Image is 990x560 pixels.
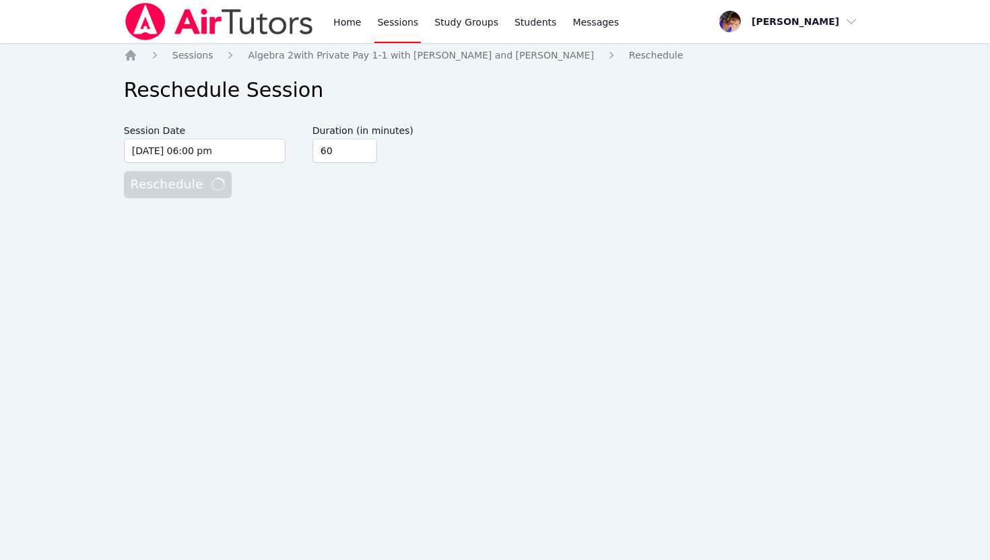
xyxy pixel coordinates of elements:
span: Reschedule [131,175,225,194]
span: Reschedule [629,50,683,61]
label: Session Date [124,118,286,139]
span: Sessions [172,50,213,61]
span: Algebra 2 with Private Pay 1-1 with [PERSON_NAME] and [PERSON_NAME] [248,50,593,61]
a: Sessions [172,48,213,62]
a: Algebra 2with Private Pay 1-1 with [PERSON_NAME] and [PERSON_NAME] [248,48,593,62]
img: Air Tutors [124,3,315,40]
label: Duration (in minutes) [312,118,442,139]
h1: Reschedule Session [124,78,867,102]
button: Reschedule [124,171,232,198]
span: Messages [572,15,619,29]
a: Reschedule [629,48,683,62]
nav: Breadcrumb [124,48,867,62]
